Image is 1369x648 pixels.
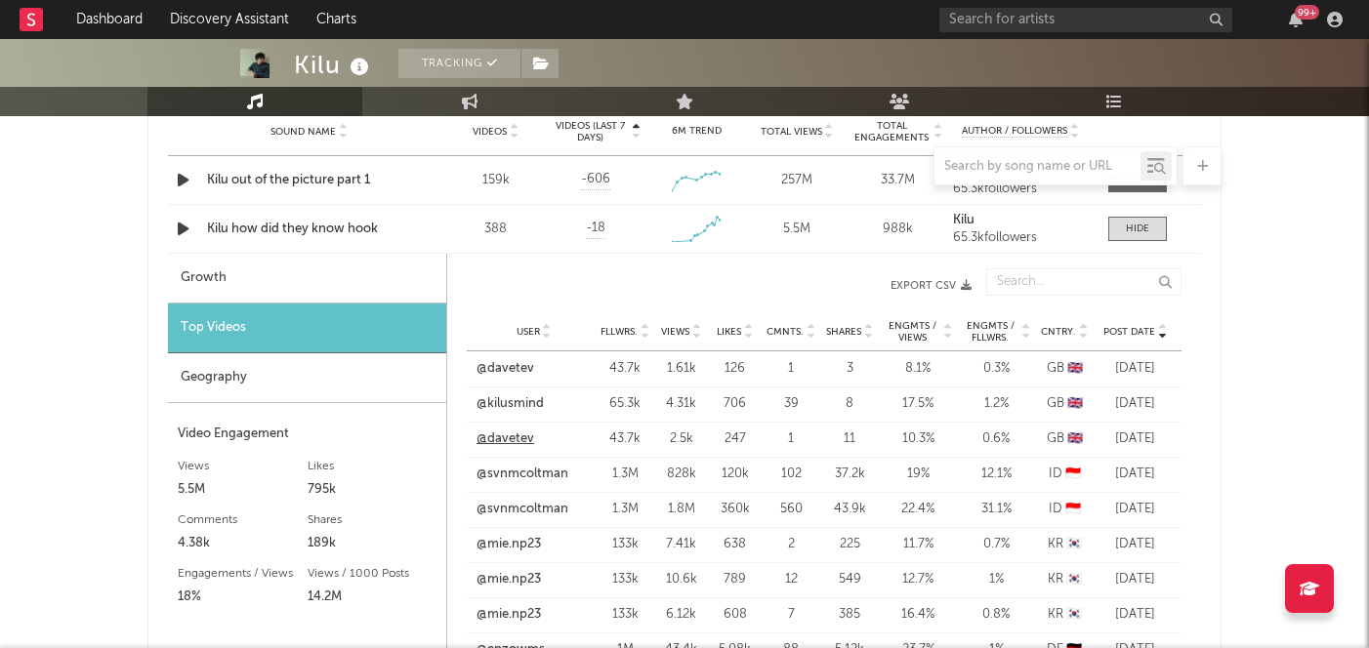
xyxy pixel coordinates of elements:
[1099,535,1172,554] div: [DATE]
[477,465,568,484] a: @svnmcoltman
[1066,538,1082,550] span: 🇰🇷
[713,394,757,414] div: 706
[308,532,437,555] div: 189k
[601,535,649,554] div: 133k
[953,182,1089,196] div: 65.3k followers
[651,124,742,139] div: 6M Trend
[767,500,815,519] div: 560
[884,570,952,589] div: 12.7 %
[601,326,638,338] span: Fllwrs.
[1040,500,1089,519] div: ID
[962,125,1067,138] span: Author / Followers
[1040,605,1089,625] div: KR
[713,359,757,379] div: 126
[884,394,952,414] div: 17.5 %
[1066,573,1082,586] span: 🇰🇷
[884,465,952,484] div: 19 %
[953,231,1089,245] div: 65.3k followers
[962,465,1030,484] div: 12.1 %
[659,359,703,379] div: 1.61k
[659,429,703,449] div: 2.5k
[473,126,507,138] span: Videos
[767,535,815,554] div: 2
[168,304,446,353] div: Top Videos
[659,465,703,484] div: 828k
[713,465,757,484] div: 120k
[1067,362,1083,375] span: 🇬🇧
[884,359,952,379] div: 8.1 %
[953,214,975,226] strong: Kilu
[477,570,541,589] a: @mie.np23
[270,126,336,138] span: Sound Name
[659,535,703,554] div: 7.41k
[659,605,703,625] div: 6.12k
[1099,429,1172,449] div: [DATE]
[962,500,1030,519] div: 31.1 %
[761,126,822,138] span: Total Views
[986,268,1182,296] input: Search...
[934,159,1141,175] input: Search by song name or URL
[178,586,308,609] div: 18%
[178,532,308,555] div: 4.38k
[586,219,605,238] span: -18
[767,429,815,449] div: 1
[659,570,703,589] div: 10.6k
[962,570,1030,589] div: 1 %
[178,478,308,502] div: 5.5M
[962,359,1030,379] div: 0.3 %
[1099,394,1172,414] div: [DATE]
[178,455,308,478] div: Views
[1099,500,1172,519] div: [DATE]
[659,500,703,519] div: 1.8M
[1099,359,1172,379] div: [DATE]
[825,605,874,625] div: 385
[852,220,943,239] div: 988k
[178,562,308,586] div: Engagements / Views
[767,570,815,589] div: 12
[1067,432,1083,445] span: 🇬🇧
[1066,608,1082,621] span: 🇰🇷
[601,465,649,484] div: 1.3M
[308,562,437,586] div: Views / 1000 Posts
[178,508,308,532] div: Comments
[601,359,649,379] div: 43.7k
[826,326,861,338] span: Shares
[661,326,689,338] span: Views
[752,220,843,239] div: 5.5M
[601,605,649,625] div: 133k
[713,570,757,589] div: 789
[767,394,815,414] div: 39
[207,220,411,239] div: Kilu how did they know hook
[884,605,952,625] div: 16.4 %
[1065,467,1081,480] span: 🇮🇩
[517,326,540,338] span: User
[1040,570,1089,589] div: KR
[1040,359,1089,379] div: GB
[477,359,534,379] a: @davetev
[825,465,874,484] div: 37.2k
[713,605,757,625] div: 608
[953,214,1089,227] a: Kilu
[1295,5,1319,20] div: 99 +
[767,465,815,484] div: 102
[168,353,446,403] div: Geography
[1289,12,1303,27] button: 99+
[825,570,874,589] div: 549
[477,500,568,519] a: @svnmcoltman
[962,605,1030,625] div: 0.8 %
[717,326,741,338] span: Likes
[962,535,1030,554] div: 0.7 %
[486,280,972,292] button: Export CSV
[1099,570,1172,589] div: [DATE]
[1041,326,1076,338] span: Cntry.
[168,254,446,304] div: Growth
[477,605,541,625] a: @mie.np23
[1040,465,1089,484] div: ID
[308,455,437,478] div: Likes
[601,500,649,519] div: 1.3M
[1040,394,1089,414] div: GB
[767,359,815,379] div: 1
[1067,397,1083,410] span: 🇬🇧
[825,394,874,414] div: 8
[884,429,952,449] div: 10.3 %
